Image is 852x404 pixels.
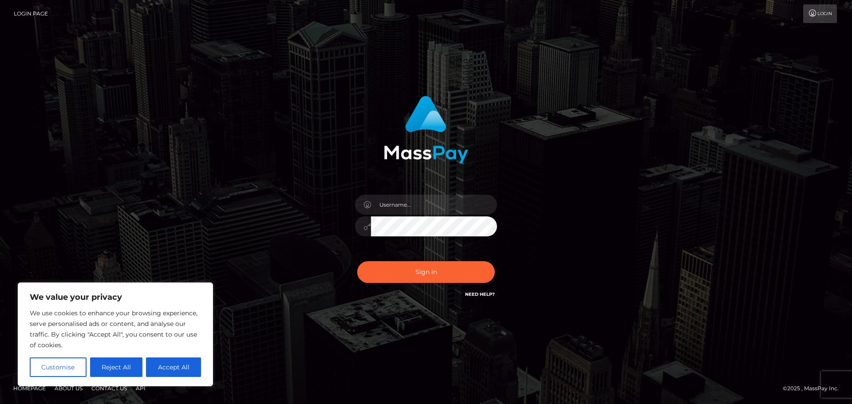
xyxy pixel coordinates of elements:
[90,357,143,377] button: Reject All
[357,261,495,283] button: Sign in
[18,282,213,386] div: We value your privacy
[14,4,48,23] a: Login Page
[146,357,201,377] button: Accept All
[132,381,149,395] a: API
[30,308,201,350] p: We use cookies to enhance your browsing experience, serve personalised ads or content, and analys...
[88,381,130,395] a: Contact Us
[51,381,86,395] a: About Us
[803,4,837,23] a: Login
[371,195,497,215] input: Username...
[30,292,201,302] p: We value your privacy
[465,291,495,297] a: Need Help?
[783,384,845,393] div: © 2025 , MassPay Inc.
[384,96,468,164] img: MassPay Login
[10,381,49,395] a: Homepage
[30,357,87,377] button: Customise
